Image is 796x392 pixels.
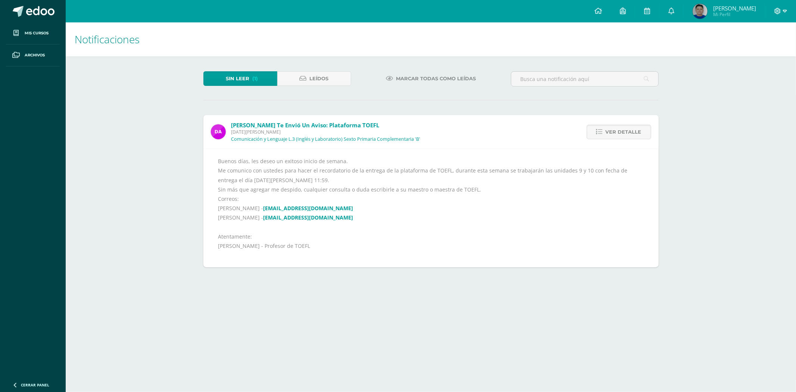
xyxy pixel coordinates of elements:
span: Marcar todas como leídas [396,72,476,85]
img: 20293396c123fa1d0be50d4fd90c658f.png [211,124,226,139]
a: Marcar todas como leídas [377,71,485,86]
span: Leídos [310,72,329,85]
span: Mi Perfil [713,11,756,18]
span: [DATE][PERSON_NAME] [231,129,421,135]
span: Notificaciones [75,32,140,46]
a: [EMAIL_ADDRESS][DOMAIN_NAME] [263,205,353,212]
div: Buenos días, les deseo un exitoso inicio de semana. Me comunico con ustedes para hacer el recorda... [218,156,644,260]
input: Busca una notificación aquí [511,72,658,86]
a: Sin leer(1) [203,71,277,86]
a: Archivos [6,44,60,66]
span: Sin leer [226,72,249,85]
a: Leídos [277,71,351,86]
img: 57a48d8702f892de463ac40911e205c9.png [693,4,708,19]
a: [EMAIL_ADDRESS][DOMAIN_NAME] [263,214,353,221]
a: Mis cursos [6,22,60,44]
p: Comunicación y Lenguaje L.3 (Inglés y Laboratorio) Sexto Primaria Complementaria 'B' [231,136,421,142]
span: [PERSON_NAME] te envió un aviso: Plataforma TOEFL [231,121,380,129]
span: Ver detalle [606,125,642,139]
span: [PERSON_NAME] [713,4,756,12]
span: Archivos [25,52,45,58]
span: (1) [252,72,258,85]
span: Mis cursos [25,30,49,36]
span: Cerrar panel [21,382,49,388]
